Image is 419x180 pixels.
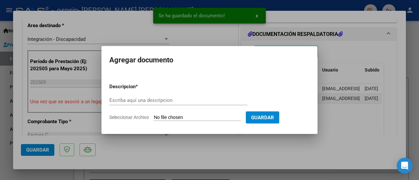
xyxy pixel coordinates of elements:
[246,111,279,123] button: Guardar
[251,115,274,121] span: Guardar
[397,158,412,173] div: Open Intercom Messenger
[109,54,310,66] h2: Agregar documento
[109,115,149,120] span: Seleccionar Archivo
[109,83,170,90] p: Descripcion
